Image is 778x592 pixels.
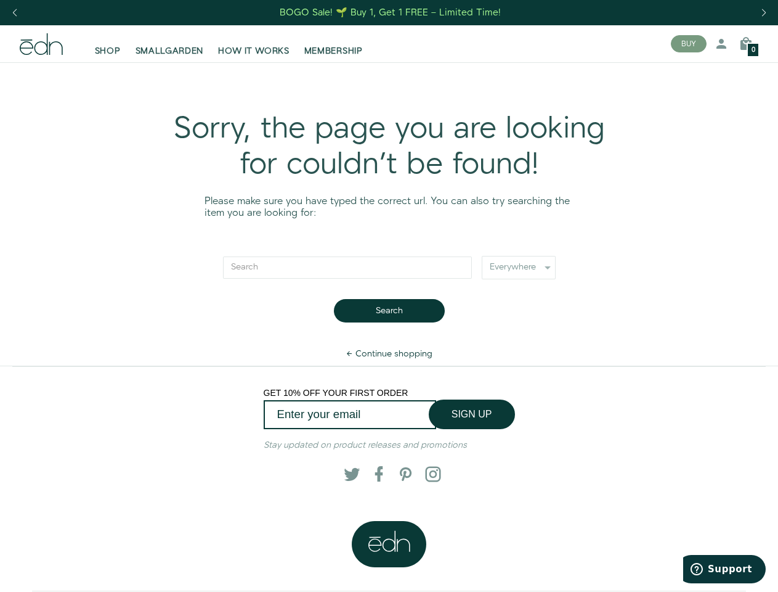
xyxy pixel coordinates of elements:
input: Search [223,257,472,279]
button: SIGN UP [429,400,515,429]
span: HOW IT WORKS [218,45,289,57]
a: MEMBERSHIP [297,30,370,57]
div: Sorry, the page you are looking for couldn't be found! [168,112,611,183]
a: SHOP [87,30,128,57]
div: BOGO Sale! 🌱 Buy 1, Get 1 FREE – Limited Time! [280,6,501,19]
input: Enter your email [264,400,436,429]
a: BOGO Sale! 🌱 Buy 1, Get 1 FREE – Limited Time! [278,3,502,22]
span: MEMBERSHIP [304,45,363,57]
a: HOW IT WORKS [211,30,296,57]
a: SMALLGARDEN [128,30,211,57]
a: Continue shopping [336,342,442,366]
span: GET 10% OFF YOUR FIRST ORDER [264,388,408,398]
em: Stay updated on product releases and promotions [264,439,467,451]
iframe: Opens a widget where you can find more information [683,555,766,586]
p: Please make sure you have typed the correct url. You can also try searching the item you are look... [205,195,574,219]
button: BUY [671,35,707,52]
span: SMALLGARDEN [136,45,204,57]
button: Search [334,299,445,323]
span: 0 [752,47,755,54]
span: SHOP [95,45,121,57]
span: Continue shopping [355,348,432,360]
